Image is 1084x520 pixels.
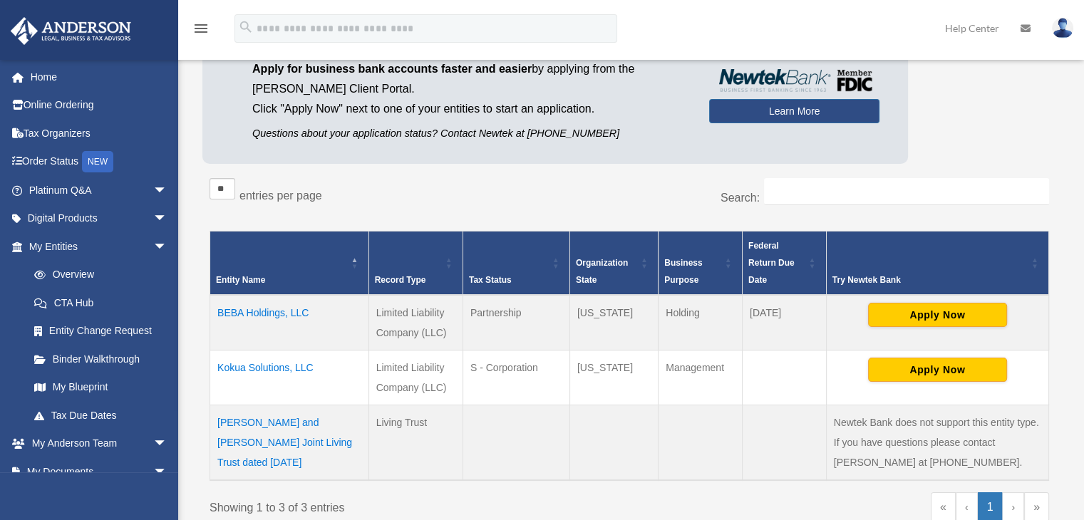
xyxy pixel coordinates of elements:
i: menu [192,20,210,37]
a: menu [192,25,210,37]
img: Anderson Advisors Platinum Portal [6,17,135,45]
span: Tax Status [469,275,512,285]
button: Apply Now [868,303,1007,327]
th: Organization State: Activate to sort [569,231,658,295]
span: Entity Name [216,275,265,285]
span: arrow_drop_down [153,204,182,234]
a: Digital Productsarrow_drop_down [10,204,189,233]
a: Order StatusNEW [10,147,189,177]
th: Federal Return Due Date: Activate to sort [742,231,826,295]
span: arrow_drop_down [153,232,182,261]
label: Search: [721,192,760,204]
img: User Pic [1052,18,1073,38]
td: Management [659,350,743,405]
a: Tax Due Dates [20,401,182,430]
a: My Anderson Teamarrow_drop_down [10,430,189,458]
p: by applying from the [PERSON_NAME] Client Portal. [252,59,688,99]
th: Entity Name: Activate to invert sorting [210,231,369,295]
td: BEBA Holdings, LLC [210,295,369,350]
a: Platinum Q&Aarrow_drop_down [10,176,189,204]
a: Entity Change Request [20,317,182,345]
td: [US_STATE] [569,350,658,405]
div: Try Newtek Bank [832,271,1027,288]
a: Learn More [709,99,879,123]
span: Federal Return Due Date [748,241,795,285]
a: Binder Walkthrough [20,345,182,373]
td: Partnership [463,295,569,350]
td: S - Corporation [463,350,569,405]
span: Organization State [576,258,628,285]
span: arrow_drop_down [153,430,182,459]
a: My Blueprint [20,373,182,402]
div: NEW [82,151,113,172]
a: CTA Hub [20,288,182,317]
th: Try Newtek Bank : Activate to sort [826,231,1048,295]
td: [PERSON_NAME] and [PERSON_NAME] Joint Living Trust dated [DATE] [210,405,369,480]
img: NewtekBankLogoSM.png [716,69,872,92]
td: Living Trust [368,405,463,480]
td: Holding [659,295,743,350]
td: Limited Liability Company (LLC) [368,350,463,405]
th: Tax Status: Activate to sort [463,231,569,295]
p: Click "Apply Now" next to one of your entities to start an application. [252,99,688,119]
div: Showing 1 to 3 of 3 entries [210,492,619,518]
a: My Entitiesarrow_drop_down [10,232,182,261]
td: Kokua Solutions, LLC [210,350,369,405]
label: entries per page [239,189,322,202]
span: arrow_drop_down [153,457,182,487]
a: Overview [20,261,175,289]
button: Apply Now [868,358,1007,382]
span: Business Purpose [664,258,702,285]
a: Tax Organizers [10,119,189,147]
td: [US_STATE] [569,295,658,350]
a: Online Ordering [10,91,189,120]
th: Record Type: Activate to sort [368,231,463,295]
p: Questions about your application status? Contact Newtek at [PHONE_NUMBER] [252,125,688,142]
th: Business Purpose: Activate to sort [659,231,743,295]
span: Record Type [375,275,426,285]
td: [DATE] [742,295,826,350]
span: Apply for business bank accounts faster and easier [252,63,532,75]
i: search [238,19,254,35]
td: Limited Liability Company (LLC) [368,295,463,350]
td: Newtek Bank does not support this entity type. If you have questions please contact [PERSON_NAME]... [826,405,1048,480]
span: arrow_drop_down [153,176,182,205]
a: My Documentsarrow_drop_down [10,457,189,486]
a: Home [10,63,189,91]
